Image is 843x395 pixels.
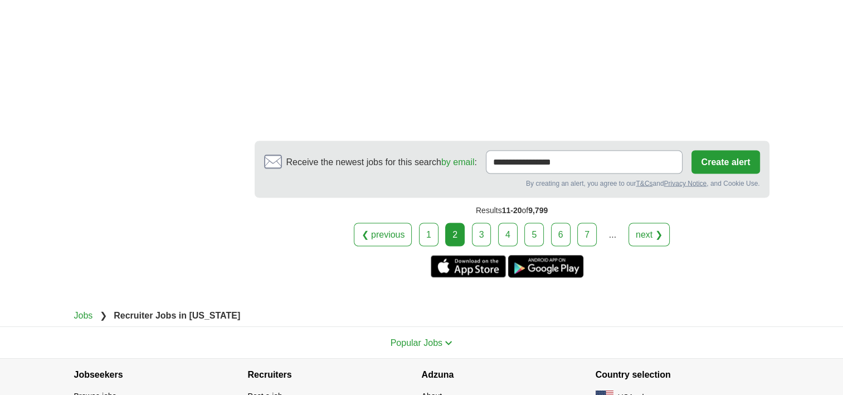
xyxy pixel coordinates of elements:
a: 5 [524,223,544,246]
span: Popular Jobs [391,338,442,347]
div: ... [601,223,623,245]
span: 11-20 [502,205,522,214]
a: Get the Android app [508,255,583,277]
button: Create alert [691,150,759,174]
a: ❮ previous [354,223,412,246]
a: T&Cs [636,179,652,187]
strong: Recruiter Jobs in [US_STATE] [114,310,240,320]
span: 9,799 [528,205,548,214]
h4: Country selection [596,359,769,390]
div: Results of [255,197,769,223]
a: next ❯ [628,223,670,246]
a: 1 [419,223,438,246]
a: Privacy Notice [664,179,706,187]
a: 6 [551,223,571,246]
a: by email [441,157,475,166]
span: Receive the newest jobs for this search : [286,155,477,168]
a: 7 [577,223,597,246]
span: ❯ [100,310,107,320]
div: 2 [445,223,465,246]
div: By creating an alert, you agree to our and , and Cookie Use. [264,178,760,188]
a: Jobs [74,310,93,320]
a: 4 [498,223,518,246]
a: Get the iPhone app [431,255,506,277]
a: 3 [472,223,491,246]
img: toggle icon [445,340,452,345]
